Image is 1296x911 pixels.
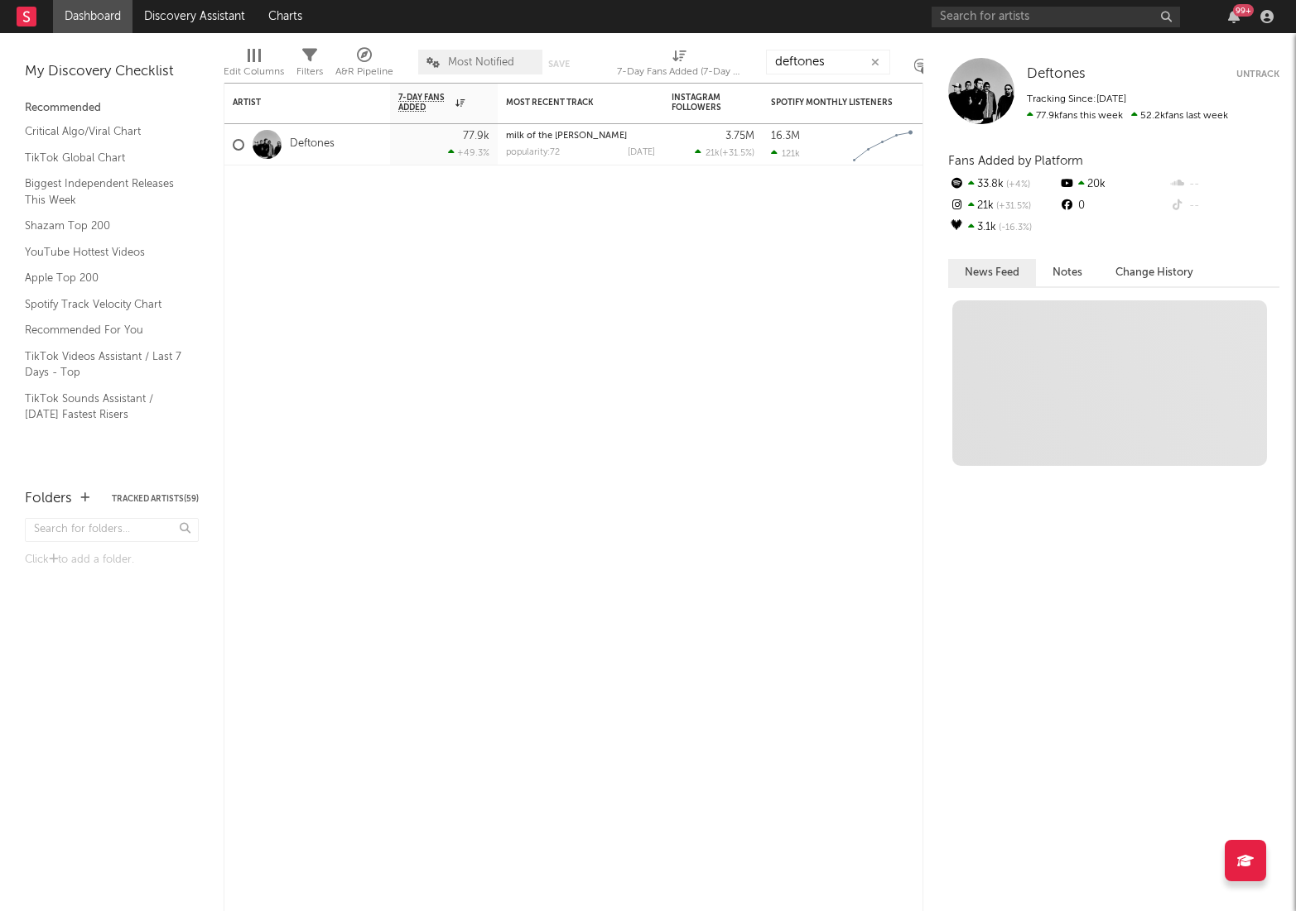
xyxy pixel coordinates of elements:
[25,489,72,509] div: Folders
[996,223,1032,233] span: -16.3 %
[1169,174,1279,195] div: --
[1027,111,1123,121] span: 77.9k fans this week
[932,7,1180,27] input: Search for artists
[398,93,451,113] span: 7-Day Fans Added
[25,390,182,424] a: TikTok Sounds Assistant / [DATE] Fastest Risers
[695,147,754,158] div: ( )
[1027,94,1126,104] span: Tracking Since: [DATE]
[948,259,1036,286] button: News Feed
[706,149,720,158] span: 21k
[1027,66,1086,83] a: Deftones
[25,269,182,287] a: Apple Top 200
[1058,195,1168,217] div: 0
[948,217,1058,238] div: 3.1k
[335,41,393,89] div: A&R Pipeline
[296,62,323,82] div: Filters
[335,62,393,82] div: A&R Pipeline
[506,148,560,157] div: popularity: 72
[994,202,1031,211] span: +31.5 %
[948,195,1058,217] div: 21k
[617,62,741,82] div: 7-Day Fans Added (7-Day Fans Added)
[463,131,489,141] div: 77.9k
[25,243,182,261] a: YouTube Hottest Videos
[1233,4,1254,17] div: 99 +
[1169,195,1279,217] div: --
[846,124,920,165] svg: Chart title
[1236,66,1279,83] button: Untrack
[771,148,800,159] div: 121k
[224,62,284,82] div: Edit Columns
[1027,111,1228,121] span: 52.2k fans last week
[25,550,199,570] div: Click to add a folder.
[25,217,182,235] a: Shazam Top 200
[25,98,199,118] div: Recommended
[25,348,182,381] a: TikTok Videos Assistant / Last 7 Days - Top
[948,174,1058,195] div: 33.8k
[1058,174,1168,195] div: 20k
[25,518,199,542] input: Search for folders...
[506,132,655,141] div: milk of the madonna
[548,60,570,69] button: Save
[25,122,182,141] a: Critical Algo/Viral Chart
[1036,259,1099,286] button: Notes
[25,321,182,339] a: Recommended For You
[25,295,182,314] a: Spotify Track Velocity Chart
[1027,67,1086,81] span: Deftones
[672,93,730,113] div: Instagram Followers
[766,50,890,74] input: Search...
[290,137,335,151] a: Deftones
[628,148,655,157] div: [DATE]
[771,131,800,141] div: 16.3M
[771,98,895,108] div: Spotify Monthly Listeners
[506,98,630,108] div: Most Recent Track
[25,62,199,82] div: My Discovery Checklist
[725,131,754,141] div: 3.75M
[1099,259,1210,286] button: Change History
[448,57,514,68] span: Most Notified
[617,41,741,89] div: 7-Day Fans Added (7-Day Fans Added)
[112,495,199,503] button: Tracked Artists(59)
[1228,10,1240,23] button: 99+
[25,175,182,209] a: Biggest Independent Releases This Week
[25,149,182,167] a: TikTok Global Chart
[233,98,357,108] div: Artist
[448,147,489,158] div: +49.3 %
[1004,180,1030,189] span: +4 %
[948,155,1083,167] span: Fans Added by Platform
[296,41,323,89] div: Filters
[224,41,284,89] div: Edit Columns
[722,149,752,158] span: +31.5 %
[506,132,627,141] a: milk of the [PERSON_NAME]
